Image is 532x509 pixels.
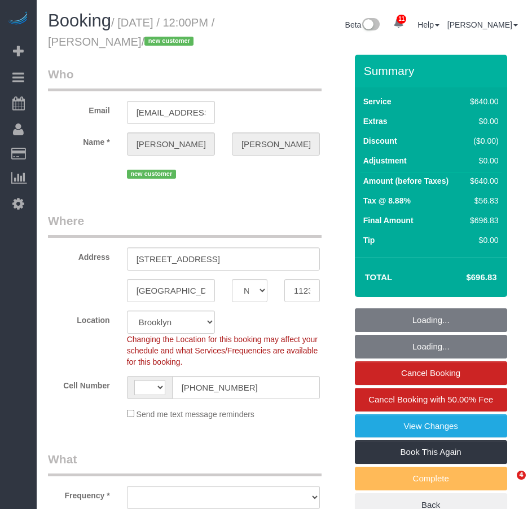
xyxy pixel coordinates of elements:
h3: Summary [364,64,502,77]
div: $56.83 [465,195,498,206]
h4: $696.83 [432,273,496,282]
label: Amount (before Taxes) [363,175,449,187]
a: Beta [345,20,380,29]
legend: Who [48,66,322,91]
iframe: Intercom live chat [494,471,521,498]
img: New interface [361,18,380,33]
div: ($0.00) [465,135,498,147]
span: Booking [48,11,111,30]
label: Cell Number [39,376,118,391]
label: Name * [39,132,118,148]
span: 11 [397,15,406,24]
div: $640.00 [465,175,498,187]
span: new customer [127,170,176,179]
label: Service [363,96,392,107]
label: Tip [363,234,375,246]
img: Automaid Logo [7,11,29,27]
label: Adjustment [363,155,407,166]
a: Help [417,20,439,29]
input: First Name [127,132,215,156]
label: Extras [363,116,388,127]
div: $640.00 [465,96,498,107]
label: Address [39,247,118,263]
a: Cancel Booking [355,361,507,385]
input: Last Name [232,132,320,156]
input: Zip Code [284,279,320,302]
div: $696.83 [465,215,498,226]
legend: What [48,451,322,476]
div: $0.00 [465,116,498,127]
div: $0.00 [465,234,498,246]
small: / [DATE] / 12:00PM / [PERSON_NAME] [48,16,214,48]
label: Location [39,311,118,326]
input: City [127,279,215,302]
label: Final Amount [363,215,414,226]
span: Send me text message reminders [137,410,254,419]
a: [PERSON_NAME] [447,20,518,29]
span: / [142,36,197,48]
strong: Total [365,272,393,282]
label: Discount [363,135,397,147]
a: View Changes [355,414,507,438]
a: Cancel Booking with 50.00% Fee [355,388,507,411]
label: Tax @ 8.88% [363,195,411,206]
span: Changing the Location for this booking may affect your schedule and what Services/Frequencies are... [127,335,318,366]
div: $0.00 [465,155,498,166]
label: Frequency * [39,486,118,501]
legend: Where [48,213,322,238]
span: 4 [517,471,526,480]
span: Cancel Booking with 50.00% Fee [368,395,493,404]
a: 11 [388,11,410,36]
input: Cell Number [172,376,320,399]
label: Email [39,101,118,116]
span: new customer [144,37,194,46]
a: Book This Again [355,440,507,464]
input: Email [127,101,215,124]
